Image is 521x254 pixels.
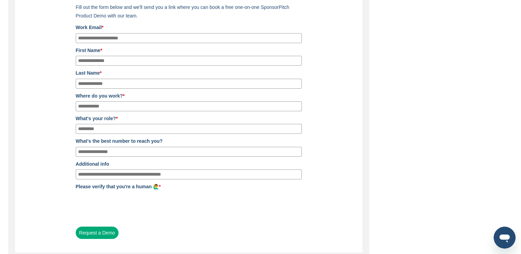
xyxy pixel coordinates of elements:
[76,160,302,168] label: Additional info
[76,69,302,77] label: Last Name
[76,3,302,20] p: Fill out the form below and we'll send you a link where you can book a free one-on-one SponsorPit...
[76,227,119,239] button: Request a Demo
[76,137,302,145] label: What's the best number to reach you?
[76,92,302,100] label: Where do you work?
[76,183,302,190] label: Please verify that you're a human 🙋‍♂️
[494,227,516,249] iframe: Button to launch messaging window
[76,24,302,31] label: Work Email
[76,115,302,122] label: What's your role?
[76,47,302,54] label: First Name
[76,192,180,219] iframe: reCAPTCHA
